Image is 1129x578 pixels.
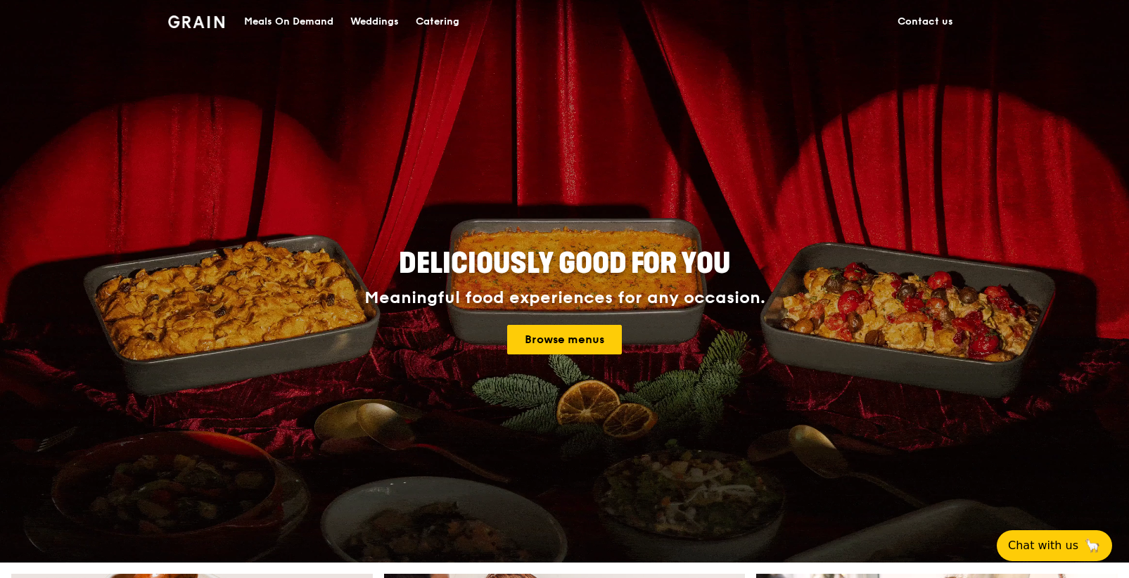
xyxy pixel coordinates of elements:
[1084,537,1101,554] span: 🦙
[342,1,407,43] a: Weddings
[416,1,459,43] div: Catering
[312,288,818,308] div: Meaningful food experiences for any occasion.
[1008,537,1078,554] span: Chat with us
[407,1,468,43] a: Catering
[997,530,1112,561] button: Chat with us🦙
[244,1,333,43] div: Meals On Demand
[889,1,962,43] a: Contact us
[168,15,225,28] img: Grain
[350,1,399,43] div: Weddings
[399,247,730,281] span: Deliciously good for you
[507,325,622,354] a: Browse menus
